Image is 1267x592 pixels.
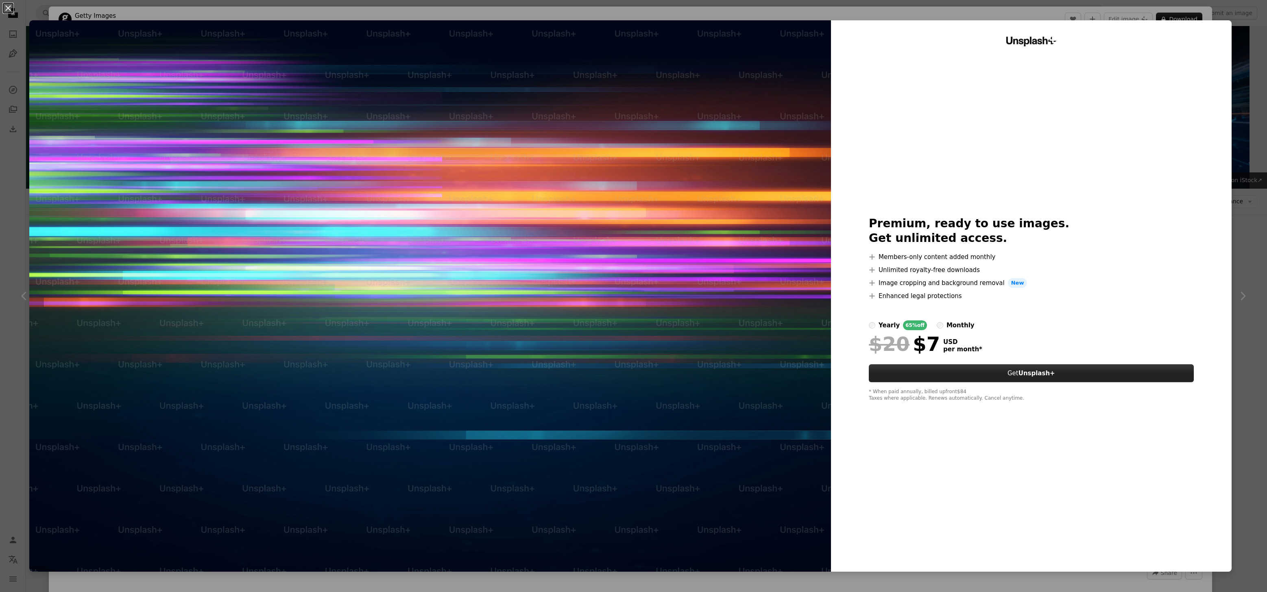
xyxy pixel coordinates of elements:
input: monthly [937,322,943,329]
h2: Premium, ready to use images. Get unlimited access. [869,216,1193,246]
div: $7 [869,333,940,355]
strong: Unsplash+ [1018,370,1055,377]
input: yearly65%off [869,322,875,329]
li: Unlimited royalty-free downloads [869,265,1193,275]
li: Enhanced legal protections [869,291,1193,301]
span: New [1008,278,1027,288]
div: monthly [946,320,975,330]
button: GetUnsplash+ [869,364,1193,382]
div: * When paid annually, billed upfront $84 Taxes where applicable. Renews automatically. Cancel any... [869,389,1193,402]
span: per month * [943,346,982,353]
div: yearly [879,320,900,330]
li: Members-only content added monthly [869,252,1193,262]
li: Image cropping and background removal [869,278,1193,288]
span: USD [943,338,982,346]
div: 65% off [903,320,927,330]
span: $20 [869,333,909,355]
